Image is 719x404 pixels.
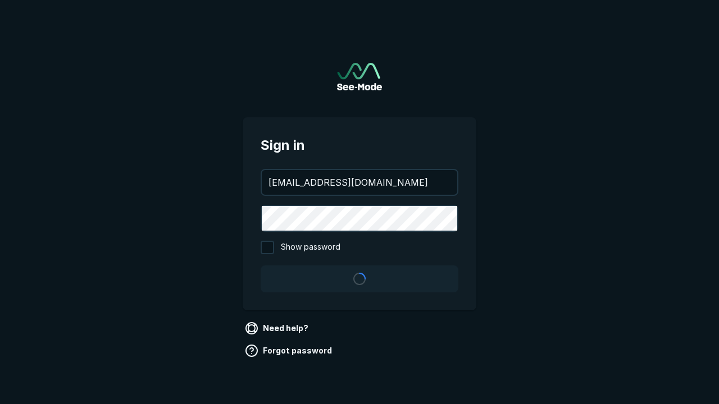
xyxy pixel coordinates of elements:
span: Show password [281,241,340,254]
a: Go to sign in [337,63,382,90]
img: See-Mode Logo [337,63,382,90]
a: Forgot password [243,342,336,360]
span: Sign in [261,135,458,155]
input: your@email.com [262,170,457,195]
a: Need help? [243,319,313,337]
